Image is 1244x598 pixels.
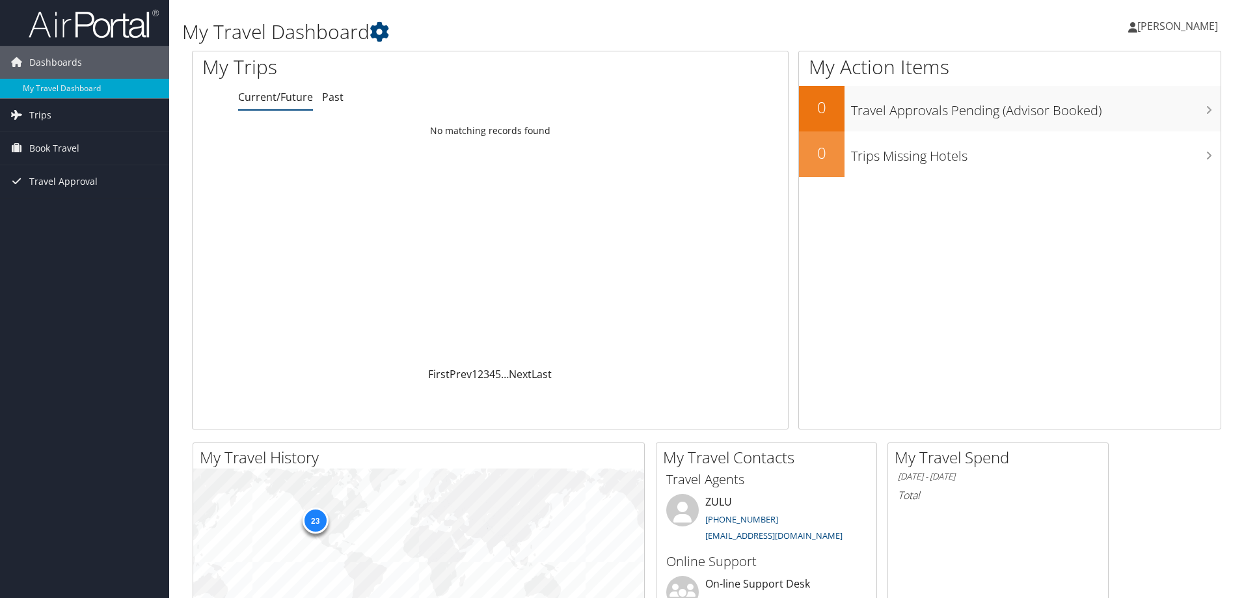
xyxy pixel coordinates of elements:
h3: Online Support [666,552,867,571]
a: 1 [472,367,478,381]
a: 0Trips Missing Hotels [799,131,1221,177]
a: Prev [450,367,472,381]
h2: My Travel Contacts [663,446,876,469]
span: Dashboards [29,46,82,79]
a: 5 [495,367,501,381]
a: First [428,367,450,381]
h1: My Action Items [799,53,1221,81]
span: [PERSON_NAME] [1137,19,1218,33]
a: Current/Future [238,90,313,104]
h3: Travel Agents [666,470,867,489]
h2: 0 [799,96,845,118]
span: Trips [29,99,51,131]
h6: [DATE] - [DATE] [898,470,1098,483]
h3: Trips Missing Hotels [851,141,1221,165]
td: No matching records found [193,119,788,143]
a: 0Travel Approvals Pending (Advisor Booked) [799,86,1221,131]
a: 3 [483,367,489,381]
h1: My Trips [202,53,530,81]
a: 2 [478,367,483,381]
a: Past [322,90,344,104]
a: [PHONE_NUMBER] [705,513,778,525]
a: [PERSON_NAME] [1128,7,1231,46]
span: Book Travel [29,132,79,165]
h2: 0 [799,142,845,164]
h2: My Travel Spend [895,446,1108,469]
a: Last [532,367,552,381]
a: Next [509,367,532,381]
span: … [501,367,509,381]
img: airportal-logo.png [29,8,159,39]
h2: My Travel History [200,446,644,469]
h6: Total [898,488,1098,502]
a: 4 [489,367,495,381]
h1: My Travel Dashboard [182,18,882,46]
li: ZULU [660,494,873,547]
span: Travel Approval [29,165,98,198]
h3: Travel Approvals Pending (Advisor Booked) [851,95,1221,120]
div: 23 [302,508,328,534]
a: [EMAIL_ADDRESS][DOMAIN_NAME] [705,530,843,541]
